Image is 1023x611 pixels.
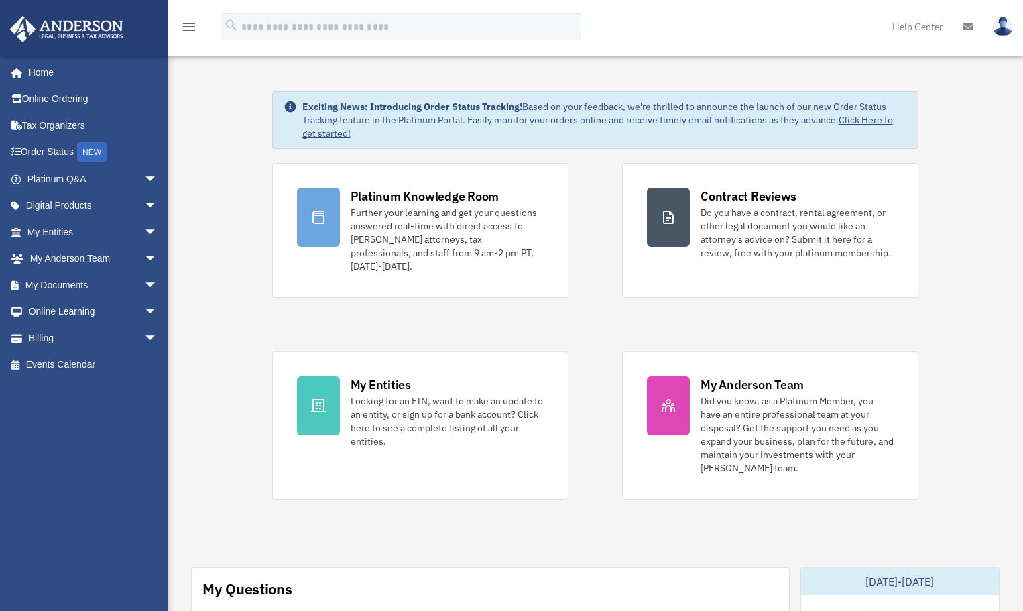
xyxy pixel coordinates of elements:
div: My Anderson Team [701,376,804,393]
a: Contract Reviews Do you have a contract, rental agreement, or other legal document you would like... [622,163,918,298]
img: Anderson Advisors Platinum Portal [6,16,127,42]
a: My Entitiesarrow_drop_down [9,219,178,245]
div: My Questions [202,579,292,599]
span: arrow_drop_down [144,272,171,299]
img: User Pic [993,17,1013,36]
span: arrow_drop_down [144,166,171,193]
span: arrow_drop_down [144,192,171,220]
a: Platinum Q&Aarrow_drop_down [9,166,178,192]
span: arrow_drop_down [144,298,171,326]
div: Looking for an EIN, want to make an update to an entity, or sign up for a bank account? Click her... [351,394,544,448]
strong: Exciting News: Introducing Order Status Tracking! [302,101,522,113]
div: Do you have a contract, rental agreement, or other legal document you would like an attorney's ad... [701,206,894,260]
div: Based on your feedback, we're thrilled to announce the launch of our new Order Status Tracking fe... [302,100,908,140]
a: Home [9,59,171,86]
a: menu [181,23,197,35]
div: Platinum Knowledge Room [351,188,499,205]
a: My Documentsarrow_drop_down [9,272,178,298]
div: Did you know, as a Platinum Member, you have an entire professional team at your disposal? Get th... [701,394,894,475]
a: Events Calendar [9,351,178,378]
a: My Anderson Teamarrow_drop_down [9,245,178,272]
a: Tax Organizers [9,112,178,139]
div: My Entities [351,376,411,393]
div: NEW [77,142,107,162]
div: [DATE]-[DATE] [801,568,1000,595]
span: arrow_drop_down [144,245,171,273]
div: Contract Reviews [701,188,796,205]
a: Click Here to get started! [302,114,893,140]
span: arrow_drop_down [144,325,171,352]
i: search [224,18,239,33]
a: Online Learningarrow_drop_down [9,298,178,325]
a: Billingarrow_drop_down [9,325,178,351]
a: Platinum Knowledge Room Further your learning and get your questions answered real-time with dire... [272,163,568,298]
a: My Anderson Team Did you know, as a Platinum Member, you have an entire professional team at your... [622,351,918,500]
div: Further your learning and get your questions answered real-time with direct access to [PERSON_NAM... [351,206,544,273]
a: Order StatusNEW [9,139,178,166]
i: menu [181,19,197,35]
a: Online Ordering [9,86,178,113]
a: Digital Productsarrow_drop_down [9,192,178,219]
a: My Entities Looking for an EIN, want to make an update to an entity, or sign up for a bank accoun... [272,351,568,500]
span: arrow_drop_down [144,219,171,246]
